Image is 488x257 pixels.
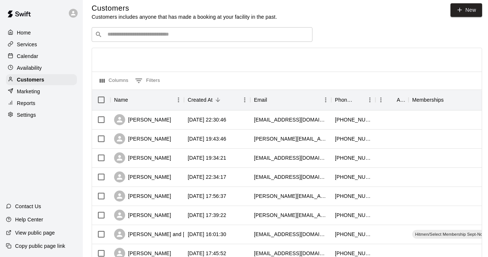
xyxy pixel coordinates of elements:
div: Search customers by name or email [92,27,312,42]
div: limayson@gmail.com [254,154,328,162]
div: [PERSON_NAME] [114,171,171,182]
p: Services [17,41,37,48]
div: Created At [188,90,213,110]
p: Contact Us [15,203,41,210]
div: kevinorourke52@icloud.com [254,173,328,181]
button: Show filters [133,75,162,87]
div: 2025-09-14 17:56:37 [188,192,226,200]
div: Memberships [412,90,444,110]
p: Calendar [17,53,38,60]
div: 2025-09-15 19:43:46 [188,135,226,142]
div: +18474939700 [335,135,372,142]
a: Availability [6,62,77,73]
button: Sort [386,95,397,105]
div: Name [110,90,184,110]
p: Reports [17,99,35,107]
div: [PERSON_NAME] and [PERSON_NAME] [114,229,226,240]
a: Home [6,27,77,38]
div: [PERSON_NAME] [114,210,171,221]
button: Sort [213,95,223,105]
div: erik.woolsey@gmail.com [254,135,328,142]
button: Menu [364,94,375,105]
p: Marketing [17,88,40,95]
div: Phone Number [331,90,375,110]
div: 2025-09-15 19:34:21 [188,154,226,162]
div: +16307219779 [335,173,372,181]
a: Customers [6,74,77,85]
div: +16308286989 [335,154,372,162]
button: Menu [320,94,331,105]
a: New [450,3,482,17]
div: Created At [184,90,250,110]
div: [PERSON_NAME] [114,152,171,163]
div: +16305640325 [335,192,372,200]
div: Phone Number [335,90,354,110]
p: Customers includes anyone that has made a booking at your facility in the past. [92,13,277,21]
div: Hitmen/Select Membership Sept-Nov [412,230,488,239]
p: Home [17,29,31,36]
span: Hitmen/Select Membership Sept-Nov [412,231,488,237]
p: View public page [15,229,55,236]
button: Menu [239,94,250,105]
a: Reports [6,98,77,109]
div: Age [375,90,409,110]
div: Email [254,90,267,110]
a: Calendar [6,51,77,62]
div: warren.rickert@gmail.com [254,211,328,219]
button: Menu [173,94,184,105]
div: [PERSON_NAME] [114,114,171,125]
div: 2025-09-14 17:39:22 [188,211,226,219]
button: Sort [354,95,364,105]
div: Age [397,90,405,110]
p: Availability [17,64,42,72]
p: Help Center [15,216,43,223]
div: Email [250,90,331,110]
div: [PERSON_NAME] [114,191,171,202]
div: andrea.kaffka@gmail.com [254,192,328,200]
div: +18475084752 [335,211,372,219]
p: Copy public page link [15,242,65,250]
div: Name [114,90,128,110]
a: Settings [6,109,77,120]
button: Sort [267,95,277,105]
h5: Customers [92,3,277,13]
div: rjchapman3@yahoo.com [254,231,328,238]
div: 2025-09-14 16:01:30 [188,231,226,238]
div: 2025-09-13 17:45:52 [188,250,226,257]
button: Select columns [98,75,130,87]
button: Sort [444,95,454,105]
div: +16307307345 [335,250,372,257]
div: nitsirkb@gmail.com [254,116,328,123]
div: +17732554086 [335,116,372,123]
p: Settings [17,111,36,119]
a: Services [6,39,77,50]
a: Marketing [6,86,77,97]
button: Menu [375,94,386,105]
div: [PERSON_NAME] [114,133,171,144]
div: 2025-09-16 22:30:46 [188,116,226,123]
div: rkfierstein@gmail.com [254,250,328,257]
div: +17654328588 [335,231,372,238]
div: 2025-09-14 22:34:17 [188,173,226,181]
button: Sort [128,95,138,105]
p: Customers [17,76,44,83]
